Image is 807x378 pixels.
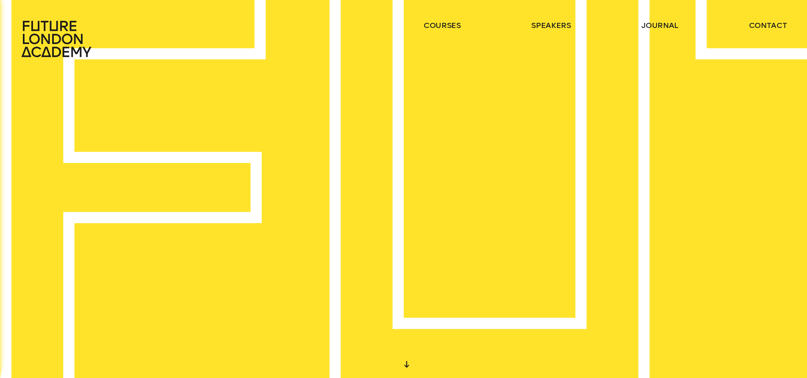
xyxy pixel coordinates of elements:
a: journal [641,20,678,30]
a: contact [749,20,787,30]
span: CREATE [98,174,267,218]
span: LEARNING [20,218,241,262]
a: courses [424,20,461,30]
span: WE [20,174,89,218]
a: speakers [531,20,571,30]
span: EXPERIENCES [20,262,317,306]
